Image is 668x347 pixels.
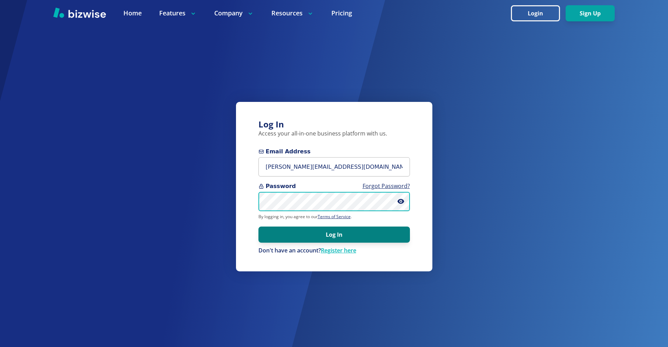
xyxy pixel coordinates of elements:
[271,9,314,18] p: Resources
[258,130,410,138] p: Access your all-in-one business platform with us.
[363,182,410,190] a: Forgot Password?
[566,10,615,17] a: Sign Up
[331,9,352,18] a: Pricing
[258,182,410,190] span: Password
[258,247,410,255] div: Don't have an account?Register here
[214,9,254,18] p: Company
[159,9,197,18] p: Features
[318,214,351,220] a: Terms of Service
[258,157,410,176] input: you@example.com
[566,5,615,21] button: Sign Up
[258,227,410,243] button: Log In
[511,10,566,17] a: Login
[258,119,410,130] h3: Log In
[258,214,410,220] p: By logging in, you agree to our .
[123,9,142,18] a: Home
[258,247,410,255] p: Don't have an account?
[53,7,106,18] img: Bizwise Logo
[511,5,560,21] button: Login
[258,147,410,156] span: Email Address
[321,247,356,254] a: Register here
